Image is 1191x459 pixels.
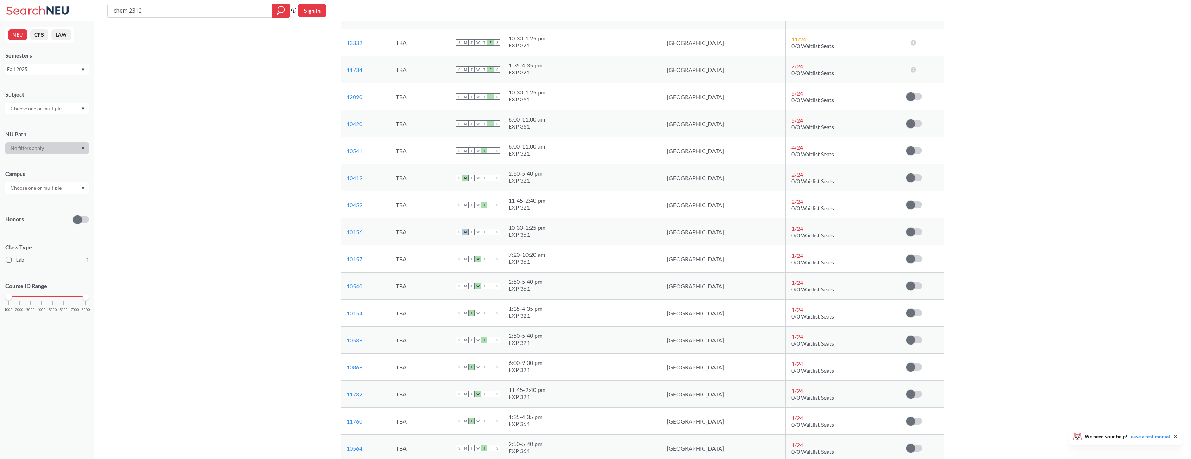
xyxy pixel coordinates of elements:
a: 10156 [347,229,362,235]
div: Fall 2025 [7,65,80,73]
span: T [468,202,475,208]
span: S [494,283,500,289]
div: 2:50 - 5:40 pm [509,278,542,285]
span: M [462,229,468,235]
span: M [462,283,468,289]
span: T [468,364,475,370]
td: [GEOGRAPHIC_DATA] [661,56,786,83]
a: 10157 [347,256,362,262]
a: 10869 [347,364,362,371]
span: T [468,147,475,154]
span: W [475,39,481,46]
div: EXP 321 [509,204,545,211]
span: T [468,391,475,397]
span: M [462,39,468,46]
span: 0/0 Waitlist Seats [791,70,834,76]
span: W [475,202,481,208]
span: F [487,337,494,343]
span: W [475,147,481,154]
input: Choose one or multiple [7,184,66,192]
span: 8000 [82,308,90,312]
div: 1:35 - 4:35 pm [509,305,542,312]
span: F [487,391,494,397]
div: 2:50 - 5:40 pm [509,170,542,177]
span: T [481,256,487,262]
td: TBA [390,137,450,164]
span: 1 / 24 [791,441,803,448]
span: 4000 [37,308,46,312]
span: T [481,66,487,73]
div: 2:50 - 5:40 pm [509,440,542,447]
a: 10541 [347,147,362,154]
div: 2:50 - 5:40 pm [509,332,542,339]
span: M [462,337,468,343]
td: [GEOGRAPHIC_DATA] [661,300,786,327]
span: 0/0 Waitlist Seats [791,367,834,374]
span: 3000 [26,308,35,312]
span: S [456,418,462,424]
span: S [494,310,500,316]
td: [GEOGRAPHIC_DATA] [661,245,786,273]
div: EXP 361 [509,285,542,292]
span: T [481,337,487,343]
div: 1:35 - 4:35 pm [509,62,542,69]
span: S [494,175,500,181]
div: 10:30 - 1:25 pm [509,35,545,42]
span: T [481,310,487,316]
span: 0/0 Waitlist Seats [791,42,834,49]
span: F [487,445,494,451]
span: 0/0 Waitlist Seats [791,259,834,265]
span: W [475,391,481,397]
span: S [456,93,462,100]
td: TBA [390,327,450,354]
span: S [494,391,500,397]
span: M [462,66,468,73]
svg: Dropdown arrow [81,147,85,150]
span: 7 / 24 [791,63,803,70]
span: 1 / 24 [791,252,803,259]
span: T [468,418,475,424]
span: W [475,256,481,262]
span: F [487,120,494,127]
span: F [487,202,494,208]
div: 7:20 - 10:20 am [509,251,545,258]
span: W [475,175,481,181]
span: S [494,93,500,100]
a: 10154 [347,310,362,316]
a: 11734 [347,66,362,73]
button: Sign In [298,4,326,17]
input: Class, professor, course number, "phrase" [113,5,267,17]
span: 1 [86,256,89,264]
span: F [487,175,494,181]
span: T [468,256,475,262]
span: M [462,147,468,154]
div: EXP 321 [509,393,545,400]
span: 0/0 Waitlist Seats [791,178,834,184]
span: W [475,445,481,451]
span: S [456,310,462,316]
span: S [456,283,462,289]
td: TBA [390,56,450,83]
span: S [494,147,500,154]
td: [GEOGRAPHIC_DATA] [661,164,786,191]
span: S [456,120,462,127]
span: W [475,283,481,289]
span: 11 / 24 [791,36,806,42]
div: EXP 361 [509,231,545,238]
span: S [456,175,462,181]
div: 10:30 - 1:25 pm [509,224,545,231]
span: T [468,66,475,73]
td: [GEOGRAPHIC_DATA] [661,381,786,408]
td: [GEOGRAPHIC_DATA] [661,110,786,137]
span: 2 / 24 [791,198,803,205]
span: S [456,39,462,46]
span: T [468,229,475,235]
span: 0/0 Waitlist Seats [791,124,834,130]
span: M [462,175,468,181]
a: Leave a testimonial [1128,433,1170,439]
span: 0/0 Waitlist Seats [791,232,834,238]
span: T [468,283,475,289]
span: F [487,310,494,316]
span: S [456,202,462,208]
span: T [468,310,475,316]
